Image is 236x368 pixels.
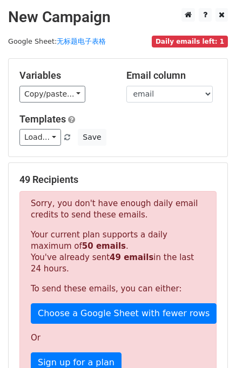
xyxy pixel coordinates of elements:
[19,86,85,103] a: Copy/paste...
[110,253,153,262] strong: 49 emails
[19,129,61,146] a: Load...
[78,129,106,146] button: Save
[126,70,217,81] h5: Email column
[19,113,66,125] a: Templates
[19,70,110,81] h5: Variables
[19,174,217,186] h5: 49 Recipients
[31,332,205,344] p: Or
[152,37,228,45] a: Daily emails left: 1
[57,37,106,45] a: 无标题电子表格
[31,303,217,324] a: Choose a Google Sheet with fewer rows
[82,241,126,251] strong: 50 emails
[152,36,228,47] span: Daily emails left: 1
[31,229,205,275] p: Your current plan supports a daily maximum of . You've already sent in the last 24 hours.
[8,8,228,26] h2: New Campaign
[31,198,205,221] p: Sorry, you don't have enough daily email credits to send these emails.
[8,37,106,45] small: Google Sheet:
[31,283,205,295] p: To send these emails, you can either:
[182,316,236,368] div: 聊天小组件
[182,316,236,368] iframe: Chat Widget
